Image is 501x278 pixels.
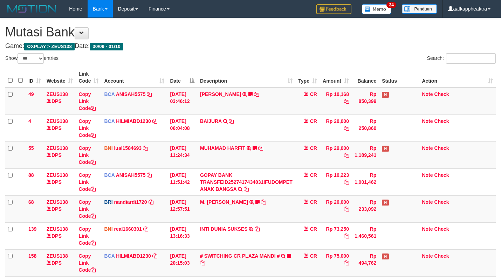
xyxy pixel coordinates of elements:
img: panduan.png [402,4,437,14]
span: 30/09 - 01/10 [90,43,123,50]
a: Copy Rp 75,000 to clipboard [344,260,349,266]
th: Type: activate to sort column ascending [295,68,320,88]
td: DPS [44,195,76,222]
a: Copy BAIJURA to clipboard [229,118,234,124]
span: 49 [28,91,34,97]
td: DPS [44,222,76,249]
a: Copy MUHAMAD HARFIT to clipboard [258,145,263,151]
a: Check [434,199,449,205]
a: Note [422,199,433,205]
td: [DATE] 11:24:34 [167,141,197,168]
a: Note [422,253,433,259]
a: BAIJURA [200,118,222,124]
span: Has Note [382,200,389,206]
td: Rp 233,092 [352,195,379,222]
th: Description: activate to sort column ascending [197,68,295,88]
a: [PERSON_NAME] [200,91,241,97]
a: HILMIABD1230 [116,253,151,259]
h1: Mutasi Bank [5,25,496,39]
span: 158 [28,253,36,259]
img: Feedback.jpg [316,4,351,14]
td: Rp 29,000 [320,141,352,168]
span: 88 [28,172,34,178]
td: [DATE] 03:46:12 [167,88,197,115]
span: OXPLAY > ZEUS138 [24,43,75,50]
span: BCA [104,253,115,259]
th: Balance [352,68,379,88]
span: 68 [28,199,34,205]
td: [DATE] 11:51:42 [167,168,197,195]
a: Copy GOPAY BANK TRANSFEID2527417434031IFUDOMPET ANAK BANGSA to clipboard [244,186,249,192]
a: lual1584693 [114,145,142,151]
a: real1660301 [114,226,142,232]
a: Check [434,118,449,124]
td: Rp 850,399 [352,88,379,115]
span: CR [310,172,317,178]
th: Link Code: activate to sort column ascending [76,68,101,88]
h4: Game: Date: [5,43,496,50]
td: Rp 10,168 [320,88,352,115]
a: Copy # SWITCHING CR PLAZA MANDI # to clipboard [200,260,205,266]
a: Copy Link Code [78,226,96,246]
a: ANISAH5575 [116,91,146,97]
a: ZEUS138 [47,253,68,259]
a: ZEUS138 [47,226,68,232]
img: Button%20Memo.svg [362,4,391,14]
span: 55 [28,145,34,151]
a: Copy Link Code [78,172,96,192]
a: GOPAY BANK TRANSFEID2527417434031IFUDOMPET ANAK BANGSA [200,172,293,192]
span: 139 [28,226,36,232]
a: Copy nandiardi1720 to clipboard [149,199,153,205]
a: Copy Rp 10,223 to clipboard [344,179,349,185]
a: nandiardi1720 [114,199,147,205]
a: Copy Link Code [78,145,96,165]
a: M. [PERSON_NAME] [200,199,248,205]
td: Rp 10,223 [320,168,352,195]
a: ZEUS138 [47,91,68,97]
td: DPS [44,88,76,115]
span: BCA [104,91,115,97]
a: Note [422,226,433,232]
a: Note [422,118,433,124]
a: Copy Link Code [78,118,96,138]
a: Check [434,145,449,151]
td: [DATE] 13:16:33 [167,222,197,249]
span: CR [310,253,317,259]
span: 4 [28,118,31,124]
td: Rp 494,762 [352,249,379,276]
span: CR [310,199,317,205]
span: CR [310,118,317,124]
span: BNI [104,226,112,232]
span: CR [310,226,317,232]
a: Copy Rp 29,000 to clipboard [344,152,349,158]
a: ZEUS138 [47,118,68,124]
a: INTI DUNIA SUKSES [200,226,248,232]
a: Copy INA PAUJANAH to clipboard [254,91,259,97]
a: Copy HILMIABD1230 to clipboard [152,118,157,124]
input: Search: [446,53,496,64]
img: MOTION_logo.png [5,4,59,14]
a: HILMIABD1230 [116,118,151,124]
a: Copy ANISAH5575 to clipboard [147,172,152,178]
a: Copy HILMIABD1230 to clipboard [152,253,157,259]
th: Amount: activate to sort column ascending [320,68,352,88]
th: Status [379,68,419,88]
a: Copy lual1584693 to clipboard [143,145,148,151]
td: DPS [44,168,76,195]
a: Note [422,145,433,151]
td: [DATE] 20:15:03 [167,249,197,276]
th: ID: activate to sort column ascending [26,68,44,88]
span: 34 [386,2,396,8]
a: Copy real1660301 to clipboard [143,226,148,232]
span: BNI [104,145,112,151]
span: CR [310,91,317,97]
td: [DATE] 06:04:08 [167,114,197,141]
a: MUHAMAD HARFIT [200,145,245,151]
td: Rp 1,001,462 [352,168,379,195]
span: BCA [104,118,115,124]
td: Rp 250,860 [352,114,379,141]
td: Rp 1,189,241 [352,141,379,168]
span: CR [310,145,317,151]
a: Copy Link Code [78,253,96,273]
span: Has Note [382,253,389,259]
